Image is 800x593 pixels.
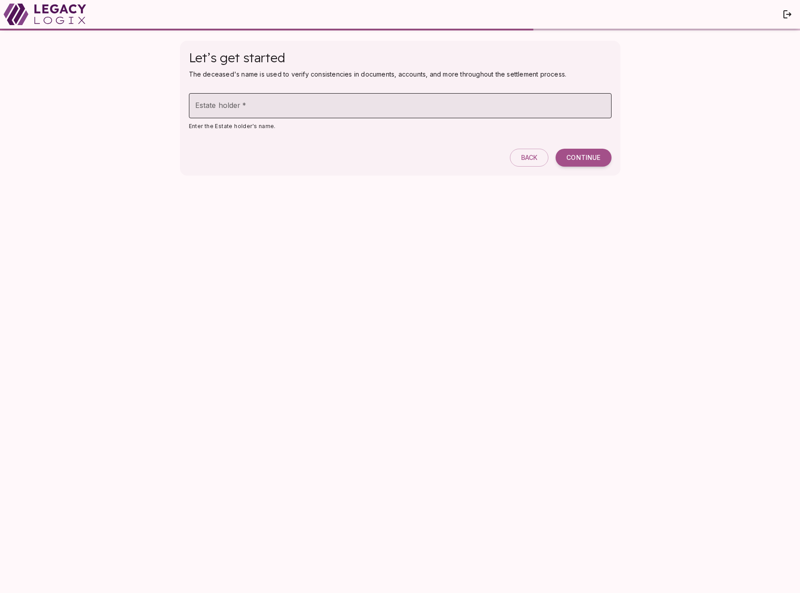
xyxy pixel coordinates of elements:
[510,149,549,167] button: Back
[566,154,600,162] span: Continue
[521,154,538,162] span: Back
[189,70,567,78] span: The deceased's name is used to verify consistencies in documents, accounts, and more throughout t...
[189,123,276,129] span: Enter the Estate holder's name.
[189,50,285,65] span: Let’s get started
[556,149,611,167] button: Continue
